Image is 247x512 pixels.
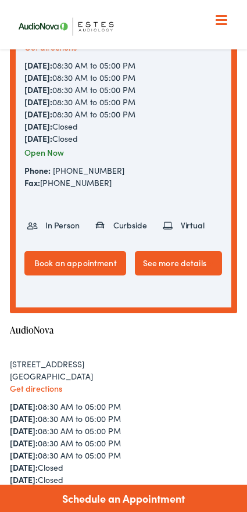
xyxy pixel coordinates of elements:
[10,370,237,382] div: [GEOGRAPHIC_DATA]
[10,425,38,436] strong: [DATE]:
[24,96,52,108] strong: [DATE]:
[160,215,213,235] li: Virtual
[24,84,52,95] strong: [DATE]:
[10,461,38,473] strong: [DATE]:
[24,120,52,132] strong: [DATE]:
[10,400,237,486] div: 08:30 AM to 05:00 PM 08:30 AM to 05:00 PM 08:30 AM to 05:00 PM 08:30 AM to 05:00 PM 08:30 AM to 0...
[24,59,52,71] strong: [DATE]:
[24,108,52,120] strong: [DATE]:
[24,215,88,235] li: In Person
[24,164,51,176] strong: Phone:
[24,59,223,145] div: 08:30 AM to 05:00 PM 08:30 AM to 05:00 PM 08:30 AM to 05:00 PM 08:30 AM to 05:00 PM 08:30 AM to 0...
[53,164,124,176] a: [PHONE_NUMBER]
[92,215,155,235] li: Curbside
[10,437,38,449] strong: [DATE]:
[24,71,52,83] strong: [DATE]:
[10,400,38,412] strong: [DATE]:
[10,358,237,370] div: [STREET_ADDRESS]
[10,449,38,461] strong: [DATE]:
[24,177,223,189] div: [PHONE_NUMBER]
[24,146,223,159] div: Open Now
[24,251,126,275] a: Book an appointment
[10,324,53,336] a: AudioNova
[24,133,52,144] strong: [DATE]:
[10,413,38,424] strong: [DATE]:
[10,382,62,394] a: Get directions
[10,474,38,485] strong: [DATE]:
[135,251,222,275] a: See more details
[24,177,40,188] strong: Fax:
